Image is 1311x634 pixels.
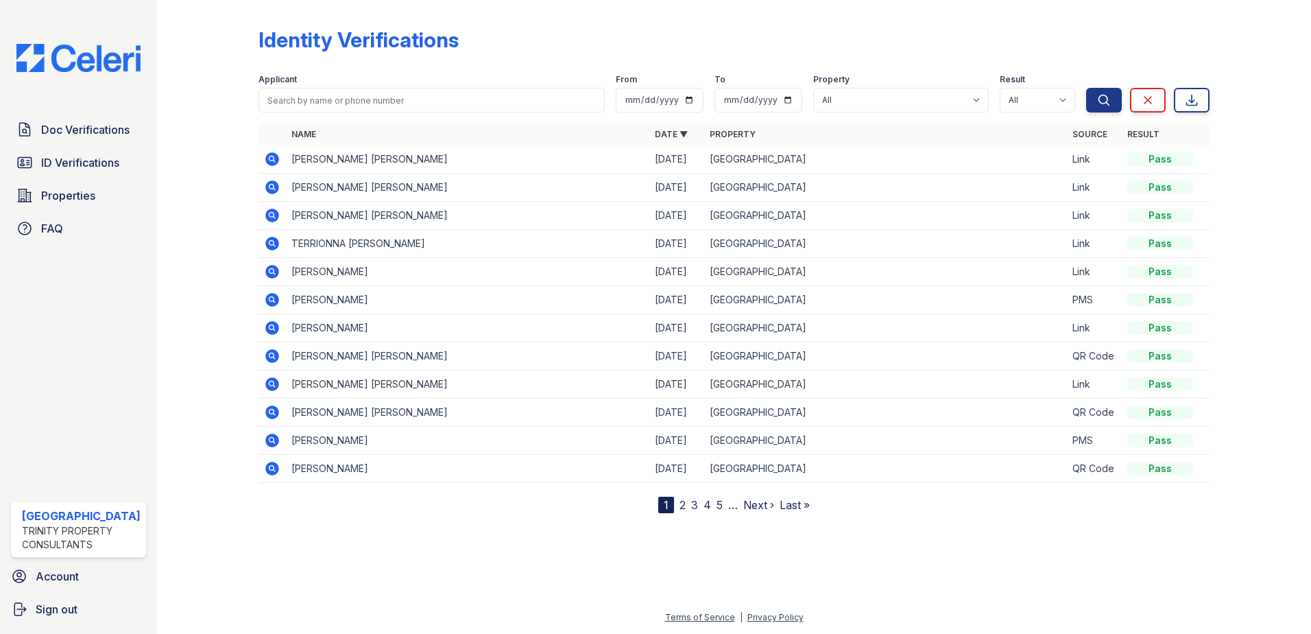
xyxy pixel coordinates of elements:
[286,202,649,230] td: [PERSON_NAME] [PERSON_NAME]
[41,220,63,237] span: FAQ
[649,286,704,314] td: [DATE]
[1067,314,1122,342] td: Link
[5,44,152,72] img: CE_Logo_Blue-a8612792a0a2168367f1c8372b55b34899dd931a85d93a1a3d3e32e68fde9ad4.png
[1127,406,1193,419] div: Pass
[286,427,649,455] td: [PERSON_NAME]
[649,230,704,258] td: [DATE]
[691,498,698,512] a: 3
[1067,230,1122,258] td: Link
[36,568,79,585] span: Account
[740,612,743,622] div: |
[291,129,316,139] a: Name
[1127,209,1193,222] div: Pass
[1067,427,1122,455] td: PMS
[743,498,774,512] a: Next ›
[286,286,649,314] td: [PERSON_NAME]
[704,399,1068,427] td: [GEOGRAPHIC_DATA]
[1067,174,1122,202] td: Link
[11,116,146,143] a: Doc Verifications
[1067,371,1122,399] td: Link
[780,498,810,512] a: Last »
[286,342,649,371] td: [PERSON_NAME] [PERSON_NAME]
[747,612,804,622] a: Privacy Policy
[704,427,1068,455] td: [GEOGRAPHIC_DATA]
[11,149,146,176] a: ID Verifications
[649,174,704,202] td: [DATE]
[616,74,637,85] label: From
[1067,399,1122,427] td: QR Code
[286,371,649,399] td: [PERSON_NAME] [PERSON_NAME]
[1000,74,1025,85] label: Result
[649,202,704,230] td: [DATE]
[1067,455,1122,483] td: QR Code
[1067,202,1122,230] td: Link
[36,601,77,618] span: Sign out
[649,145,704,174] td: [DATE]
[1127,152,1193,166] div: Pass
[286,258,649,286] td: [PERSON_NAME]
[1067,258,1122,286] td: Link
[679,498,686,512] a: 2
[665,612,735,622] a: Terms of Service
[649,371,704,399] td: [DATE]
[1127,129,1159,139] a: Result
[286,145,649,174] td: [PERSON_NAME] [PERSON_NAME]
[704,258,1068,286] td: [GEOGRAPHIC_DATA]
[704,174,1068,202] td: [GEOGRAPHIC_DATA]
[717,498,723,512] a: 5
[655,129,688,139] a: Date ▼
[1127,321,1193,335] div: Pass
[5,563,152,590] a: Account
[649,399,704,427] td: [DATE]
[649,427,704,455] td: [DATE]
[704,342,1068,371] td: [GEOGRAPHIC_DATA]
[649,314,704,342] td: [DATE]
[1072,129,1107,139] a: Source
[704,371,1068,399] td: [GEOGRAPHIC_DATA]
[286,174,649,202] td: [PERSON_NAME] [PERSON_NAME]
[22,524,141,552] div: Trinity Property Consultants
[11,182,146,209] a: Properties
[1127,377,1193,391] div: Pass
[649,342,704,371] td: [DATE]
[1067,145,1122,174] td: Link
[11,215,146,242] a: FAQ
[1127,462,1193,475] div: Pass
[1067,286,1122,314] td: PMS
[258,88,605,113] input: Search by name or phone number
[286,314,649,342] td: [PERSON_NAME]
[22,508,141,524] div: [GEOGRAPHIC_DATA]
[704,145,1068,174] td: [GEOGRAPHIC_DATA]
[1127,349,1193,363] div: Pass
[258,27,459,52] div: Identity Verifications
[5,596,152,623] a: Sign out
[41,121,130,138] span: Doc Verifications
[1067,342,1122,371] td: QR Code
[286,399,649,427] td: [PERSON_NAME] [PERSON_NAME]
[649,258,704,286] td: [DATE]
[258,74,297,85] label: Applicant
[704,230,1068,258] td: [GEOGRAPHIC_DATA]
[710,129,756,139] a: Property
[1127,265,1193,279] div: Pass
[704,202,1068,230] td: [GEOGRAPHIC_DATA]
[728,497,738,513] span: …
[649,455,704,483] td: [DATE]
[286,230,649,258] td: TERRIONNA [PERSON_NAME]
[1127,434,1193,447] div: Pass
[41,187,95,204] span: Properties
[286,455,649,483] td: [PERSON_NAME]
[1127,180,1193,194] div: Pass
[1127,293,1193,307] div: Pass
[813,74,850,85] label: Property
[1127,237,1193,250] div: Pass
[704,314,1068,342] td: [GEOGRAPHIC_DATA]
[41,154,119,171] span: ID Verifications
[704,455,1068,483] td: [GEOGRAPHIC_DATA]
[714,74,725,85] label: To
[703,498,711,512] a: 4
[704,286,1068,314] td: [GEOGRAPHIC_DATA]
[658,497,674,513] div: 1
